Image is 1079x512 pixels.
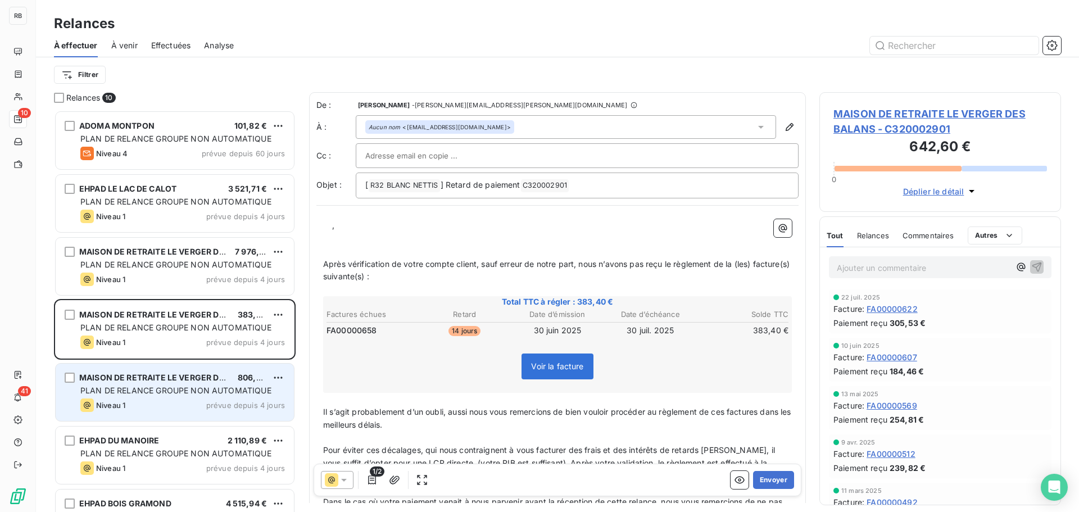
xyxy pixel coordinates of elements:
[234,121,267,130] span: 101,82 €
[833,496,864,508] span: Facture :
[605,324,696,337] td: 30 juil. 2025
[833,400,864,411] span: Facture :
[531,361,583,371] span: Voir la facture
[79,247,264,256] span: MAISON DE RETRAITE LE VERGER DES BALANS
[206,464,285,473] span: prévue depuis 4 jours
[151,40,191,51] span: Effectuées
[79,436,159,445] span: EHPAD DU MANOIRE
[890,414,924,425] span: 254,81 €
[206,275,285,284] span: prévue depuis 4 jours
[66,92,100,103] span: Relances
[833,448,864,460] span: Facture :
[841,391,879,397] span: 13 mai 2025
[867,351,917,363] span: FA00000607
[365,180,368,189] span: [
[753,471,794,489] button: Envoyer
[369,123,400,131] em: Aucun nom
[327,325,377,336] span: FA00000658
[226,499,268,508] span: 4 515,94 €
[833,462,887,474] span: Paiement reçu
[968,226,1022,244] button: Autres
[369,179,439,192] span: R32 BLANC NETTIS
[80,448,271,458] span: PLAN DE RELANCE GROUPE NON AUTOMATIQUE
[202,149,285,158] span: prévue depuis 60 jours
[841,439,876,446] span: 9 avr. 2025
[605,309,696,320] th: Date d’échéance
[80,323,271,332] span: PLAN DE RELANCE GROUPE NON AUTOMATIQUE
[54,110,296,512] div: grid
[9,487,27,505] img: Logo LeanPay
[441,180,520,189] span: ] Retard de paiement
[96,401,125,410] span: Niveau 1
[96,338,125,347] span: Niveau 1
[833,303,864,315] span: Facture :
[521,179,569,192] span: C320002901
[79,499,171,508] span: EHPAD BOIS GRAMOND
[870,37,1039,55] input: Rechercher
[18,386,31,396] span: 41
[841,342,879,349] span: 10 juin 2025
[80,386,271,395] span: PLAN DE RELANCE GROUPE NON AUTOMATIQUE
[903,185,964,197] span: Déplier le détail
[833,351,864,363] span: Facture :
[111,40,138,51] span: À venir
[365,147,486,164] input: Adresse email en copie ...
[511,324,603,337] td: 30 juin 2025
[228,184,268,193] span: 3 521,71 €
[54,13,115,34] h3: Relances
[841,294,880,301] span: 22 juil. 2025
[900,185,981,198] button: Déplier le détail
[80,260,271,269] span: PLAN DE RELANCE GROUPE NON AUTOMATIQUE
[79,373,264,382] span: MAISON DE RETRAITE LE VERGER DES BALANS
[867,448,915,460] span: FA00000512
[832,175,836,184] span: 0
[80,197,271,206] span: PLAN DE RELANCE GROUPE NON AUTOMATIQUE
[857,231,889,240] span: Relances
[412,102,627,108] span: - [PERSON_NAME][EMAIL_ADDRESS][PERSON_NAME][DOMAIN_NAME]
[79,121,155,130] span: ADOMA MONTPON
[370,466,384,477] span: 1/2
[206,212,285,221] span: prévue depuis 4 jours
[511,309,603,320] th: Date d’émission
[326,309,418,320] th: Factures échues
[54,40,98,51] span: À effectuer
[448,326,480,336] span: 14 jours
[867,303,918,315] span: FA00000622
[238,373,274,382] span: 806,99 €
[316,121,356,133] label: À :
[316,99,356,111] span: De :
[332,220,334,230] span: ,
[204,40,234,51] span: Analyse
[833,106,1047,137] span: MAISON DE RETRAITE LE VERGER DES BALANS - C320002901
[325,296,790,307] span: Total TTC à régler : 383,40 €
[235,247,275,256] span: 7 976,21 €
[96,149,128,158] span: Niveau 4
[79,310,264,319] span: MAISON DE RETRAITE LE VERGER DES BALANS
[890,462,926,474] span: 239,82 €
[18,108,31,118] span: 10
[323,259,792,282] span: Après vérification de votre compte client, sauf erreur de notre part, nous n’avons pas reçu le rè...
[9,110,26,128] a: 10
[238,310,274,319] span: 383,40 €
[867,496,918,508] span: FA00000492
[833,137,1047,159] h3: 642,60 €
[96,212,125,221] span: Niveau 1
[54,66,106,84] button: Filtrer
[867,400,917,411] span: FA00000569
[96,275,125,284] span: Niveau 1
[841,487,882,494] span: 11 mars 2025
[827,231,844,240] span: Tout
[102,93,115,103] span: 10
[697,324,789,337] td: 383,40 €
[228,436,268,445] span: 2 110,89 €
[80,134,271,143] span: PLAN DE RELANCE GROUPE NON AUTOMATIQUE
[358,102,410,108] span: [PERSON_NAME]
[79,184,176,193] span: EHPAD LE LAC DE CALOT
[316,180,342,189] span: Objet :
[890,317,926,329] span: 305,53 €
[323,445,777,481] span: Pour éviter ces décalages, qui nous contraignent à vous facturer des frais et des intérêts de ret...
[833,365,887,377] span: Paiement reçu
[697,309,789,320] th: Solde TTC
[419,309,510,320] th: Retard
[206,401,285,410] span: prévue depuis 4 jours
